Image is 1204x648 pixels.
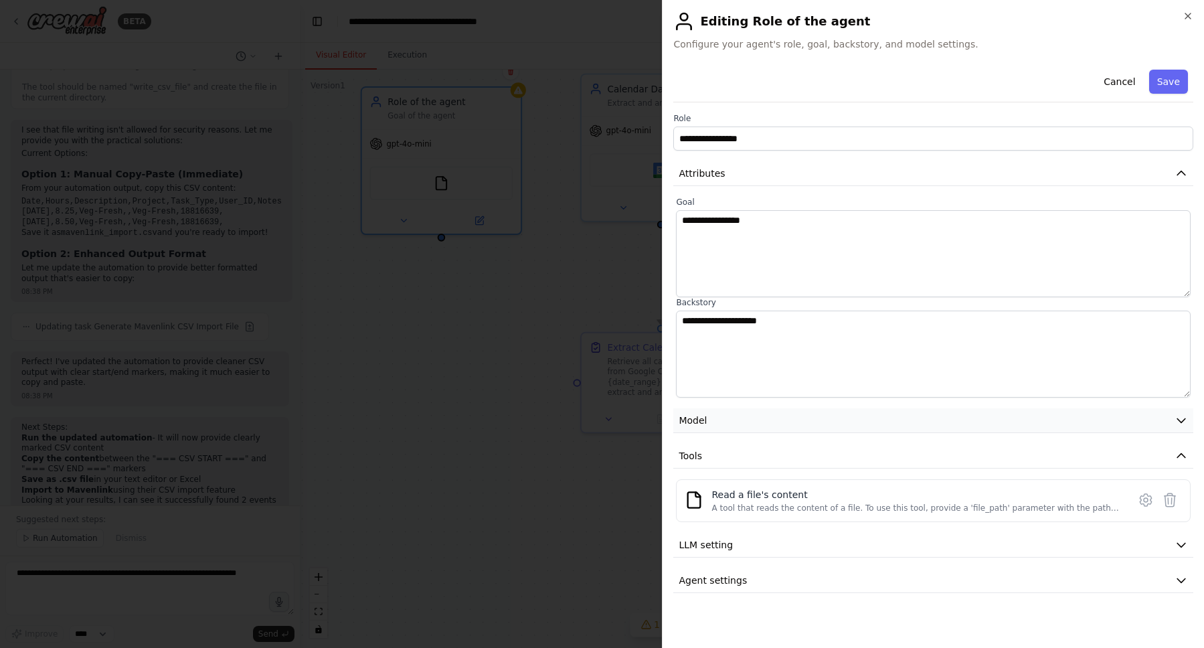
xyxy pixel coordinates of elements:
[673,11,1193,32] h2: Editing Role of the agent
[711,503,1120,513] div: A tool that reads the content of a file. To use this tool, provide a 'file_path' parameter with t...
[673,408,1193,433] button: Model
[1096,70,1143,94] button: Cancel
[685,491,703,509] img: FileReadTool
[676,197,1191,208] label: Goal
[673,568,1193,593] button: Agent settings
[679,538,733,552] span: LLM setting
[1134,488,1158,512] button: Configure tool
[673,533,1193,558] button: LLM setting
[679,167,725,180] span: Attributes
[676,297,1191,308] label: Backstory
[711,488,1120,501] div: Read a file's content
[673,113,1193,124] label: Role
[679,414,707,427] span: Model
[673,37,1193,51] span: Configure your agent's role, goal, backstory, and model settings.
[673,161,1193,186] button: Attributes
[679,449,702,463] span: Tools
[673,444,1193,469] button: Tools
[679,574,747,587] span: Agent settings
[1149,70,1188,94] button: Save
[1158,488,1182,512] button: Delete tool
